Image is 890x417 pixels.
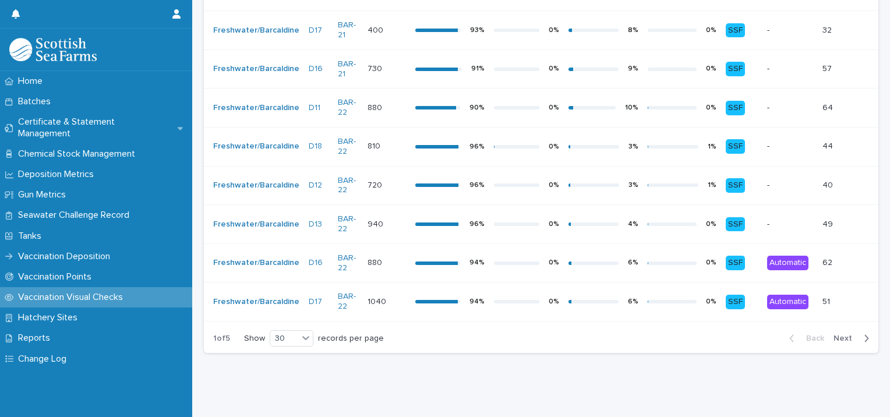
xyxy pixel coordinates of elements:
tr: Freshwater/Barcaldine D12 BAR-22 720720 96%0%3%1%SSF-4040 [204,166,878,205]
div: 9 % [628,65,638,73]
p: Chemical Stock Management [13,149,144,160]
div: 0 % [706,65,716,73]
div: 96 % [469,220,485,228]
p: 40 [822,178,835,190]
div: 91 % [471,65,485,73]
div: 6 % [628,298,638,306]
a: Freshwater/Barcaldine [213,64,299,74]
a: BAR-22 [338,98,358,118]
p: 880 [368,101,384,113]
p: Show [244,334,265,344]
p: - [767,103,813,113]
tr: Freshwater/Barcaldine D17 BAR-21 400400 93%0%8%0%SSF-3232 [204,11,878,50]
div: 0 % [549,143,559,151]
p: 64 [822,101,835,113]
div: 96 % [469,181,485,189]
a: Freshwater/Barcaldine [213,258,299,268]
div: 93 % [470,26,485,34]
p: Gun Metrics [13,189,75,200]
div: 96 % [469,143,485,151]
a: D12 [309,181,322,190]
tr: Freshwater/Barcaldine D16 BAR-21 730730 91%0%9%0%SSF-5757 [204,50,878,89]
div: 0 % [549,65,559,73]
p: Deposition Metrics [13,169,103,180]
div: 0 % [549,220,559,228]
tr: Freshwater/Barcaldine D18 BAR-22 810810 96%0%3%1%SSF-4444 [204,128,878,167]
div: 4 % [628,220,638,228]
div: 0 % [549,104,559,112]
div: 0 % [549,298,559,306]
div: SSF [726,101,745,115]
tr: Freshwater/Barcaldine D13 BAR-22 940940 96%0%4%0%SSF-4949 [204,205,878,244]
div: 0 % [706,220,716,228]
p: Certificate & Statement Management [13,116,178,139]
p: 1 of 5 [204,324,239,353]
div: 90 % [469,104,485,112]
p: 49 [822,217,835,229]
div: 3 % [628,143,638,151]
p: 940 [368,217,386,229]
a: Freshwater/Barcaldine [213,297,299,307]
p: - [767,26,813,36]
a: D16 [309,64,323,74]
a: D17 [309,297,322,307]
div: 10 % [625,104,638,112]
a: D13 [309,220,322,229]
p: Batches [13,96,60,107]
p: Vaccination Deposition [13,251,119,262]
p: 730 [368,62,384,74]
p: Tanks [13,231,51,242]
a: BAR-22 [338,292,358,312]
a: BAR-22 [338,214,358,234]
div: 1 % [708,181,716,189]
div: 8 % [628,26,638,34]
a: D17 [309,26,322,36]
div: 6 % [628,259,638,267]
p: Seawater Challenge Record [13,210,139,221]
div: 94 % [469,259,485,267]
p: 44 [822,139,835,151]
div: SSF [726,178,745,193]
img: uOABhIYSsOPhGJQdTwEw [9,38,97,61]
div: SSF [726,295,745,309]
p: 62 [822,256,835,268]
p: 720 [368,178,384,190]
p: 880 [368,256,384,268]
a: Freshwater/Barcaldine [213,220,299,229]
div: Automatic [767,295,808,309]
div: 0 % [706,104,716,112]
a: D11 [309,103,320,113]
a: Freshwater/Barcaldine [213,142,299,151]
tr: Freshwater/Barcaldine D17 BAR-22 10401040 94%0%6%0%SSFAutomatic5151 [204,282,878,321]
div: SSF [726,62,745,76]
p: - [767,142,813,151]
p: 51 [822,295,832,307]
a: Freshwater/Barcaldine [213,181,299,190]
div: SSF [726,256,745,270]
p: Reports [13,333,59,344]
div: 0 % [706,26,716,34]
div: 0 % [706,259,716,267]
a: BAR-22 [338,176,358,196]
div: SSF [726,217,745,232]
div: 30 [270,333,298,345]
a: D18 [309,142,322,151]
div: 1 % [708,143,716,151]
p: - [767,220,813,229]
div: 0 % [549,181,559,189]
div: 94 % [469,298,485,306]
a: BAR-21 [338,20,358,40]
span: Next [834,334,859,342]
p: Change Log [13,354,76,365]
a: Freshwater/Barcaldine [213,26,299,36]
a: D16 [309,258,323,268]
p: records per page [318,334,384,344]
p: Vaccination Visual Checks [13,292,132,303]
button: Next [829,333,878,344]
tr: Freshwater/Barcaldine D11 BAR-22 880880 90%0%10%0%SSF-6464 [204,89,878,128]
a: BAR-22 [338,253,358,273]
p: Vaccination Points [13,271,101,282]
a: BAR-22 [338,137,358,157]
div: SSF [726,23,745,38]
p: Hatchery Sites [13,312,87,323]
